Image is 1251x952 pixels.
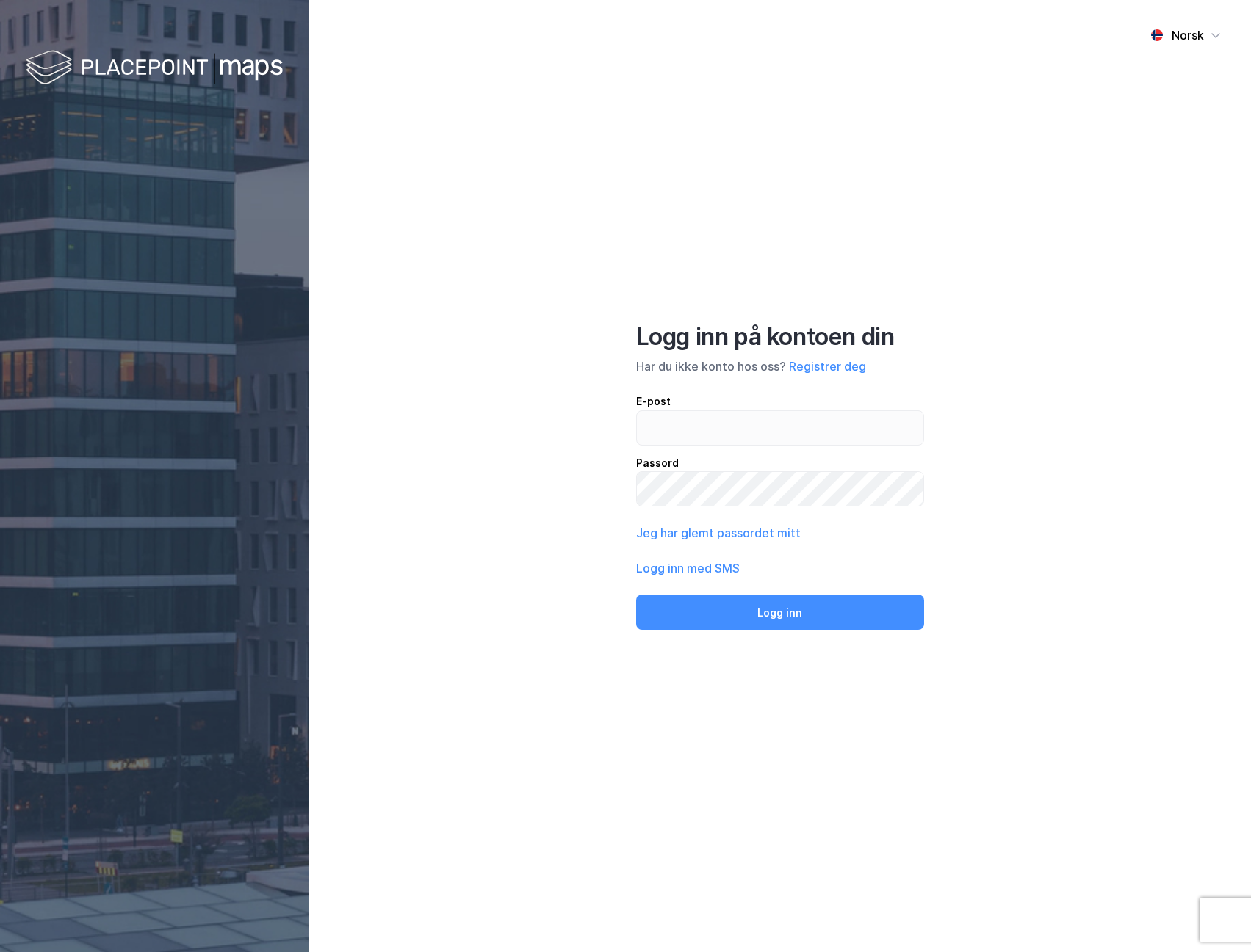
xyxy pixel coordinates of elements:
div: Norsk [1172,26,1204,44]
button: Logg inn [636,595,924,630]
button: Jeg har glemt passordet mitt [636,524,801,542]
div: Har du ikke konto hos oss? [636,357,924,375]
iframe: Chat Widget [1178,882,1251,952]
button: Logg inn med SMS [636,559,740,577]
div: Passord [636,454,924,472]
img: logo-white.f07954bde2210d2a523dddb988cd2aa7.svg [26,47,283,90]
div: E-post [636,393,924,410]
button: Registrer deg [789,357,866,375]
div: Logg inn på kontoen din [636,322,924,352]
